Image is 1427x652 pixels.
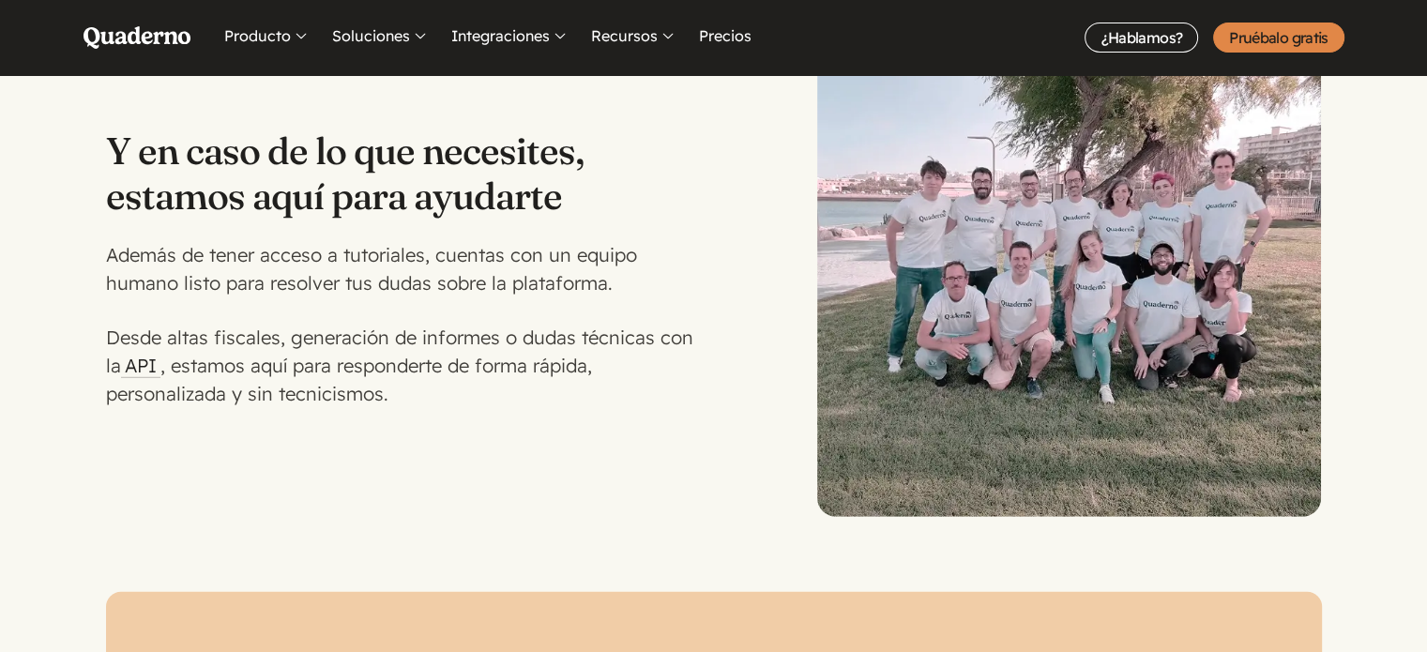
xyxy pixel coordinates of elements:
h3: Y en caso de lo que necesites, estamos aquí para ayudarte [106,129,714,219]
p: Además de tener acceso a tutoriales, cuentas con un equipo humano listo para resolver tus dudas s... [106,241,714,297]
a: API [121,354,160,378]
img: Quaderno team in 2023 [817,12,1322,517]
a: ¿Hablamos? [1085,23,1198,53]
p: Desde altas fiscales, generación de informes o dudas técnicas con la , estamos aquí para responde... [106,324,714,408]
abbr: Application Programming Interface [125,354,157,377]
a: Pruébalo gratis [1213,23,1344,53]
